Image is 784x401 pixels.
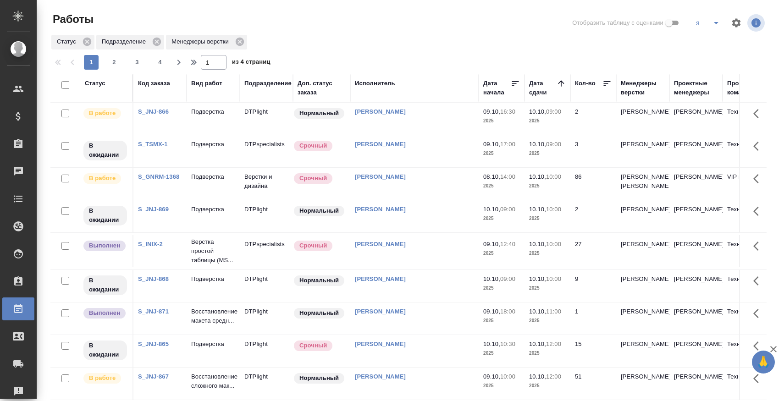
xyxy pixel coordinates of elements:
[669,235,723,267] td: [PERSON_NAME]
[621,275,665,284] p: [PERSON_NAME]
[529,206,546,213] p: 10.10,
[546,373,561,380] p: 12:00
[153,58,167,67] span: 4
[529,381,566,390] p: 2025
[669,103,723,135] td: [PERSON_NAME]
[355,373,406,380] a: [PERSON_NAME]
[299,308,339,318] p: Нормальный
[299,109,339,118] p: Нормальный
[529,173,546,180] p: 10.10,
[83,275,128,296] div: Исполнитель назначен, приступать к работе пока рано
[355,141,406,148] a: [PERSON_NAME]
[130,55,144,70] button: 3
[621,140,665,149] p: [PERSON_NAME]
[483,284,520,293] p: 2025
[621,79,665,97] div: Менеджеры верстки
[727,79,771,97] div: Проектная команда
[748,302,770,324] button: Здесь прячутся важные кнопки
[299,374,339,383] p: Нормальный
[85,79,105,88] div: Статус
[748,103,770,125] button: Здесь прячутся важные кнопки
[299,141,327,150] p: Срочный
[299,206,339,215] p: Нормальный
[483,275,500,282] p: 10.10,
[50,12,94,27] span: Работы
[621,172,665,191] p: [PERSON_NAME], [PERSON_NAME]
[748,368,770,390] button: Здесь прячутся важные кнопки
[240,302,293,335] td: DTPlight
[191,372,235,390] p: Восстановление сложного мак...
[621,372,665,381] p: [PERSON_NAME]
[483,214,520,223] p: 2025
[191,340,235,349] p: Подверстка
[689,16,725,30] div: split button
[83,205,128,226] div: Исполнитель назначен, приступать к работе пока рано
[83,140,128,161] div: Исполнитель назначен, приступать к работе пока рано
[299,241,327,250] p: Срочный
[355,206,406,213] a: [PERSON_NAME]
[171,37,232,46] p: Менеджеры верстки
[748,135,770,157] button: Здесь прячутся важные кнопки
[529,284,566,293] p: 2025
[546,108,561,115] p: 09:00
[546,241,561,247] p: 10:00
[483,79,511,97] div: Дата начала
[723,135,776,167] td: Технический
[83,240,128,252] div: Исполнитель завершил работу
[240,270,293,302] td: DTPlight
[138,241,163,247] a: S_INIX-2
[107,55,121,70] button: 2
[483,316,520,325] p: 2025
[500,275,515,282] p: 09:00
[621,340,665,349] p: [PERSON_NAME]
[138,79,170,88] div: Код заказа
[483,206,500,213] p: 10.10,
[483,381,520,390] p: 2025
[483,241,500,247] p: 09.10,
[191,172,235,181] p: Подверстка
[89,174,116,183] p: В работе
[748,235,770,257] button: Здесь прячутся важные кнопки
[89,141,121,159] p: В ожидании
[723,200,776,232] td: Технический
[138,173,179,180] a: S_GNRM-1368
[674,79,718,97] div: Проектные менеджеры
[483,249,520,258] p: 2025
[570,368,616,400] td: 51
[546,341,561,347] p: 12:00
[572,18,663,27] span: Отобразить таблицу с оценками
[191,205,235,214] p: Подверстка
[570,135,616,167] td: 3
[83,307,128,319] div: Исполнитель завершил работу
[191,79,222,88] div: Вид работ
[529,349,566,358] p: 2025
[723,302,776,335] td: Технический
[191,307,235,325] p: Восстановление макета средн...
[240,368,293,400] td: DTPlight
[723,235,776,267] td: Технический
[483,149,520,158] p: 2025
[570,200,616,232] td: 2
[138,308,169,315] a: S_JNJ-871
[138,141,168,148] a: S_TSMX-1
[355,173,406,180] a: [PERSON_NAME]
[747,14,767,32] span: Посмотреть информацию
[621,205,665,214] p: [PERSON_NAME]
[102,37,149,46] p: Подразделение
[529,214,566,223] p: 2025
[83,372,128,385] div: Исполнитель выполняет работу
[723,270,776,302] td: Технический
[191,237,235,265] p: Верстка простой таблицы (MS...
[669,335,723,367] td: [PERSON_NAME]
[748,168,770,190] button: Здесь прячутся важные кнопки
[570,302,616,335] td: 1
[83,172,128,185] div: Исполнитель выполняет работу
[546,141,561,148] p: 09:00
[500,108,515,115] p: 16:30
[529,341,546,347] p: 10.10,
[298,79,346,97] div: Доп. статус заказа
[89,241,120,250] p: Выполнен
[575,79,596,88] div: Кол-во
[500,341,515,347] p: 10:30
[191,275,235,284] p: Подверстка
